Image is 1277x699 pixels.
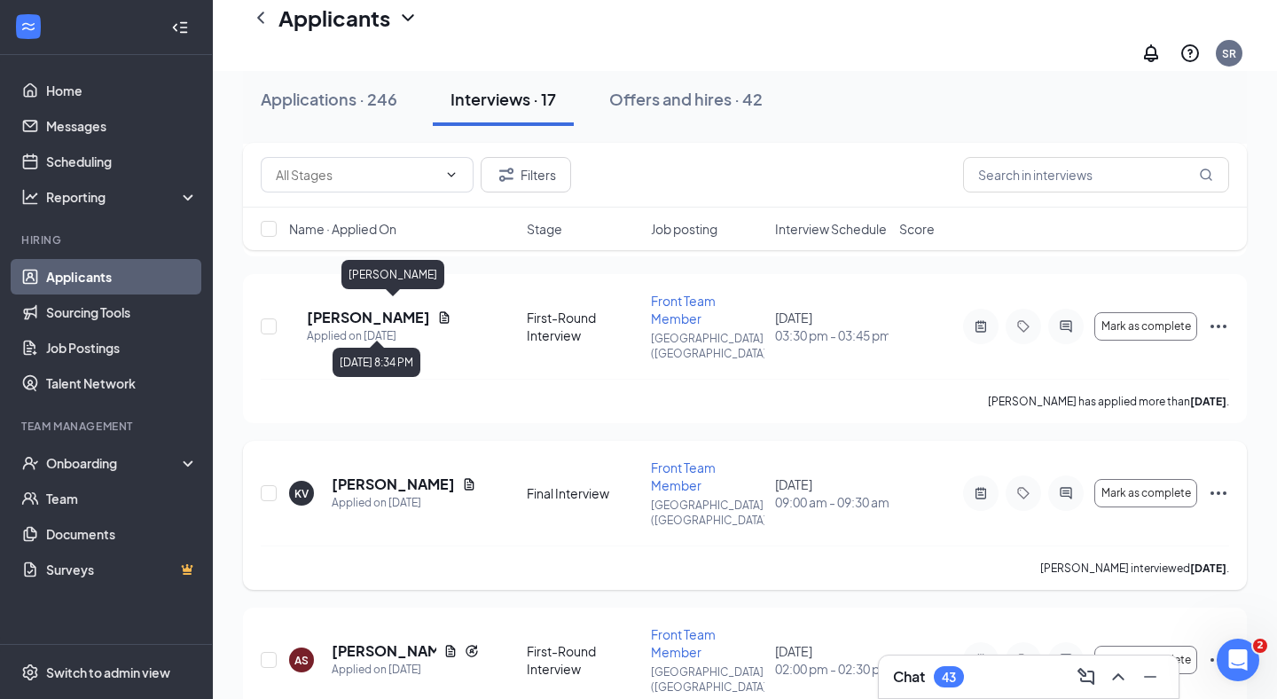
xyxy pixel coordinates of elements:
[1101,320,1191,333] span: Mark as complete
[1076,666,1097,687] svg: ComposeMessage
[443,644,458,658] svg: Document
[942,670,956,685] div: 43
[341,260,444,289] div: [PERSON_NAME]
[651,626,716,660] span: Front Team Member
[462,477,476,491] svg: Document
[397,7,419,28] svg: ChevronDown
[1190,395,1226,408] b: [DATE]
[527,642,640,678] div: First-Round Interview
[21,454,39,472] svg: UserCheck
[278,3,390,33] h1: Applicants
[1222,46,1236,61] div: SR
[1208,316,1229,337] svg: Ellipses
[250,7,271,28] svg: ChevronLeft
[893,667,925,687] h3: Chat
[21,188,39,206] svg: Analysis
[651,293,716,326] span: Front Team Member
[1140,43,1162,64] svg: Notifications
[775,309,889,344] div: [DATE]
[46,330,198,365] a: Job Postings
[651,459,716,493] span: Front Team Member
[437,310,451,325] svg: Document
[1208,483,1229,504] svg: Ellipses
[775,642,889,678] div: [DATE]
[1094,312,1197,341] button: Mark as complete
[775,493,889,511] span: 09:00 am - 09:30 am
[1101,654,1191,666] span: Mark as complete
[1253,639,1267,653] span: 2
[46,259,198,295] a: Applicants
[651,498,764,528] p: [GEOGRAPHIC_DATA] ([GEOGRAPHIC_DATA])
[1055,319,1077,334] svg: ActiveChat
[1179,43,1201,64] svg: QuestionInfo
[609,88,763,110] div: Offers and hires · 42
[46,108,198,144] a: Messages
[1094,646,1197,674] button: Mark as complete
[46,295,198,330] a: Sourcing Tools
[46,516,198,552] a: Documents
[20,18,37,35] svg: WorkstreamLogo
[294,653,309,668] div: AS
[1040,561,1229,576] p: [PERSON_NAME] interviewed .
[307,308,430,327] h5: [PERSON_NAME]
[775,326,889,344] span: 03:30 pm - 03:45 pm
[963,157,1229,192] input: Search in interviews
[496,164,517,185] svg: Filter
[46,552,198,587] a: SurveysCrown
[1072,663,1101,691] button: ComposeMessage
[294,486,309,501] div: KV
[775,475,889,511] div: [DATE]
[1013,319,1034,334] svg: Tag
[1108,666,1129,687] svg: ChevronUp
[651,664,764,695] p: [GEOGRAPHIC_DATA] ([GEOGRAPHIC_DATA])
[775,220,887,238] span: Interview Schedule
[332,661,479,679] div: Applied on [DATE]
[46,481,198,516] a: Team
[899,220,935,238] span: Score
[332,494,476,512] div: Applied on [DATE]
[332,641,436,661] h5: [PERSON_NAME]
[775,660,889,678] span: 02:00 pm - 02:30 pm
[1136,663,1164,691] button: Minimize
[465,644,479,658] svg: Reapply
[276,165,437,185] input: All Stages
[1055,486,1077,500] svg: ActiveChat
[527,220,562,238] span: Stage
[450,88,556,110] div: Interviews · 17
[46,188,199,206] div: Reporting
[1208,649,1229,671] svg: Ellipses
[1013,486,1034,500] svg: Tag
[1190,562,1226,575] b: [DATE]
[46,73,198,108] a: Home
[332,475,455,494] h5: [PERSON_NAME]
[481,157,571,192] button: Filter Filters
[1104,663,1132,691] button: ChevronUp
[970,486,991,500] svg: ActiveNote
[988,394,1229,409] p: [PERSON_NAME] has applied more than .
[1094,479,1197,507] button: Mark as complete
[1013,653,1034,667] svg: Tag
[21,664,39,681] svg: Settings
[46,365,198,401] a: Talent Network
[1217,639,1259,681] iframe: Intercom live chat
[333,348,420,377] div: [DATE] 8:34 PM
[171,19,189,36] svg: Collapse
[527,484,640,502] div: Final Interview
[970,653,991,667] svg: ActiveNote
[307,327,451,345] div: Applied on [DATE]
[21,232,194,247] div: Hiring
[651,220,717,238] span: Job posting
[1101,487,1191,499] span: Mark as complete
[46,144,198,179] a: Scheduling
[21,419,194,434] div: Team Management
[651,331,764,361] p: [GEOGRAPHIC_DATA] ([GEOGRAPHIC_DATA])
[1199,168,1213,182] svg: MagnifyingGlass
[261,88,397,110] div: Applications · 246
[1140,666,1161,687] svg: Minimize
[1055,653,1077,667] svg: ActiveChat
[444,168,458,182] svg: ChevronDown
[46,664,170,681] div: Switch to admin view
[527,309,640,344] div: First-Round Interview
[46,454,183,472] div: Onboarding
